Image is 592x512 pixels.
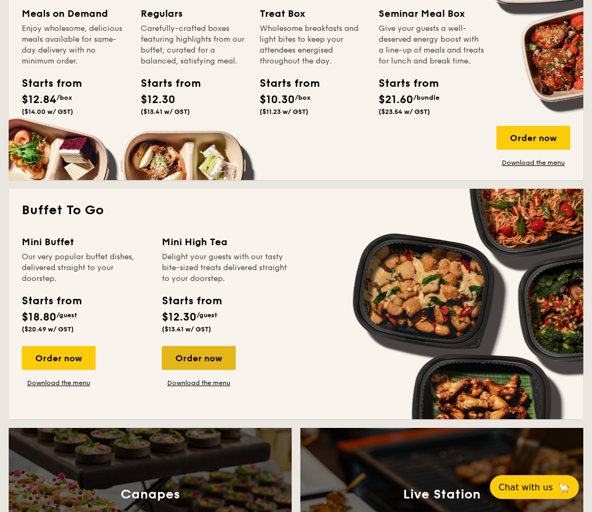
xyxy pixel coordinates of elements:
div: Starts from [260,75,308,92]
span: $12.30 [141,93,175,106]
span: /box [56,94,72,101]
span: Chat with us [499,482,553,492]
div: Starts from [22,293,81,309]
div: Starts from [141,75,190,92]
div: Order now [496,126,570,150]
span: /bundle [413,94,439,101]
div: Seminar Meal Box [379,6,484,21]
span: ($11.23 w/ GST) [260,108,308,116]
div: Delight your guests with our tasty bite-sized treats delivered straight to your doorstep. [162,252,289,284]
div: Give your guests a well-deserved energy boost with a line-up of meals and treats for lunch and br... [379,23,484,67]
span: $12.84 [22,93,56,106]
span: $21.60 [379,93,413,106]
div: Starts from [379,75,427,92]
h3: Live Station [403,487,481,502]
span: $12.30 [162,311,197,324]
span: $10.30 [260,93,295,106]
button: Chat with us🦙 [490,475,579,499]
span: ($13.41 w/ GST) [141,108,190,116]
span: ($14.00 w/ GST) [22,108,73,116]
div: Meals on Demand [22,6,128,21]
a: Download the menu [162,379,236,387]
span: /guest [56,311,77,319]
a: Download the menu [496,158,570,167]
div: Mini High Tea [162,234,289,249]
div: Starts from [22,75,71,92]
span: ($23.54 w/ GST) [379,108,430,116]
h3: Canapes [121,487,180,502]
span: ($20.49 w/ GST) [22,325,74,333]
span: $18.80 [22,311,56,324]
div: Our very popular buffet dishes, delivered straight to your doorstep. [22,252,149,284]
div: Treat Box [260,6,366,21]
div: Regulars [141,6,247,21]
span: /box [295,94,311,101]
div: Starts from [162,293,221,309]
span: /guest [197,311,217,319]
div: Enjoy wholesome, delicious meals available for same-day delivery with no minimum order. [22,23,128,67]
span: ($13.41 w/ GST) [162,325,211,333]
h2: Buffet To Go [22,202,570,219]
a: Download the menu [22,379,96,387]
div: Mini Buffet [22,234,149,249]
div: Order now [162,346,236,370]
div: Wholesome breakfasts and light bites to keep your attendees energised throughout the day. [260,23,366,67]
div: Carefully-crafted boxes featuring highlights from our buffet, curated for a balanced, satisfying ... [141,23,247,67]
span: 🦙 [557,481,570,494]
div: Order now [22,346,96,370]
